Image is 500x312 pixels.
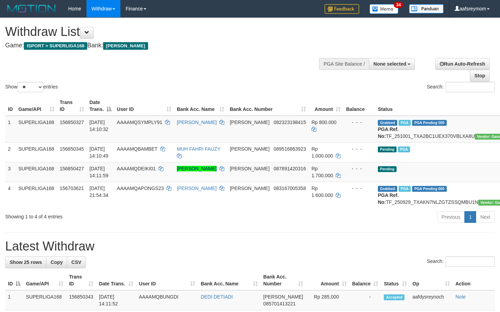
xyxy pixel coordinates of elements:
[16,182,57,208] td: SUPERLIGA168
[96,290,136,310] td: [DATE] 14:11:52
[117,146,157,152] span: AAAAMQBAMBET
[60,166,84,171] span: 156850427
[103,42,148,50] span: [PERSON_NAME]
[343,96,375,116] th: Balance
[5,116,16,143] td: 1
[349,271,381,290] th: Balance: activate to sort column ascending
[446,82,495,92] input: Search:
[177,120,217,125] a: [PERSON_NAME]
[384,294,404,300] span: Accepted
[446,256,495,267] input: Search:
[346,119,372,126] div: - - -
[16,162,57,182] td: SUPERLIGA168
[177,186,217,191] a: [PERSON_NAME]
[263,301,296,306] span: Copy 085701413221 to clipboard
[378,166,397,172] span: Pending
[16,142,57,162] td: SUPERLIGA168
[378,186,397,192] span: Grabbed
[177,166,217,171] a: [PERSON_NAME]
[16,116,57,143] td: SUPERLIGA168
[23,271,66,290] th: Game/API: activate to sort column ascending
[412,120,447,126] span: PGA Pending
[23,290,66,310] td: SUPERLIGA168
[306,271,349,290] th: Amount: activate to sort column ascending
[5,142,16,162] td: 2
[455,294,466,300] a: Note
[71,259,81,265] span: CSV
[370,4,399,14] img: Button%20Memo.svg
[311,186,333,198] span: Rp 1.600.000
[90,166,109,178] span: [DATE] 14:11:59
[174,96,227,116] th: Bank Acc. Name: activate to sort column ascending
[117,186,164,191] span: AAAAMQAPONGS23
[464,211,476,223] a: 1
[306,290,349,310] td: Rp 285,000
[476,211,495,223] a: Next
[201,294,233,300] a: DEDI DETIADI
[5,210,203,220] div: Showing 1 to 4 of 4 entries
[5,96,16,116] th: ID
[90,120,109,132] span: [DATE] 14:10:32
[410,271,453,290] th: Op: activate to sort column ascending
[349,290,381,310] td: -
[311,166,333,178] span: Rp 1.700.000
[346,185,372,192] div: - - -
[5,162,16,182] td: 3
[5,42,326,49] h4: Game: Bank:
[117,120,162,125] span: AAAAMQSYMPLY91
[114,96,174,116] th: User ID: activate to sort column ascending
[427,256,495,267] label: Search:
[346,145,372,152] div: - - -
[378,146,397,152] span: Pending
[381,271,410,290] th: Status: activate to sort column ascending
[453,271,495,290] th: Action
[5,239,495,253] h1: Latest Withdraw
[57,96,87,116] th: Trans ID: activate to sort column ascending
[369,58,415,70] button: None selected
[378,126,399,139] b: PGA Ref. No:
[346,165,372,172] div: - - -
[24,42,87,50] span: ISPORT > SUPERLIGA168
[5,256,46,268] a: Show 25 rows
[409,4,444,13] img: panduan.png
[427,82,495,92] label: Search:
[437,211,465,223] a: Previous
[311,146,333,159] span: Rp 1.000.000
[470,70,490,82] a: Stop
[394,2,403,8] span: 34
[51,259,63,265] span: Copy
[311,120,336,125] span: Rp 800.000
[136,290,198,310] td: AAAAMQBUNGDI
[5,25,326,39] h1: Withdraw List
[319,58,369,70] div: PGA Site Balance /
[46,256,67,268] a: Copy
[227,96,309,116] th: Bank Acc. Number: activate to sort column ascending
[410,290,453,310] td: aafdysreynoch
[117,166,156,171] span: AAAAMQDEIKI01
[230,120,270,125] span: [PERSON_NAME]
[378,120,397,126] span: Grabbed
[87,96,114,116] th: Date Trans.: activate to sort column descending
[274,146,306,152] span: Copy 089516863923 to clipboard
[230,166,270,171] span: [PERSON_NAME]
[67,256,86,268] a: CSV
[399,186,411,192] span: Marked by aafchhiseyha
[5,290,23,310] td: 1
[230,186,270,191] span: [PERSON_NAME]
[136,271,198,290] th: User ID: activate to sort column ascending
[90,146,109,159] span: [DATE] 14:10:49
[60,186,84,191] span: 156703621
[325,4,359,14] img: Feedback.jpg
[412,186,447,192] span: PGA Pending
[309,96,343,116] th: Amount: activate to sort column ascending
[230,146,270,152] span: [PERSON_NAME]
[10,259,42,265] span: Show 25 rows
[263,294,303,300] span: [PERSON_NAME]
[5,182,16,208] td: 4
[5,271,23,290] th: ID: activate to sort column descending
[274,186,306,191] span: Copy 083167005358 to clipboard
[373,61,406,67] span: None selected
[96,271,136,290] th: Date Trans.: activate to sort column ascending
[435,58,490,70] a: Run Auto-Refresh
[198,271,261,290] th: Bank Acc. Name: activate to sort column ascending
